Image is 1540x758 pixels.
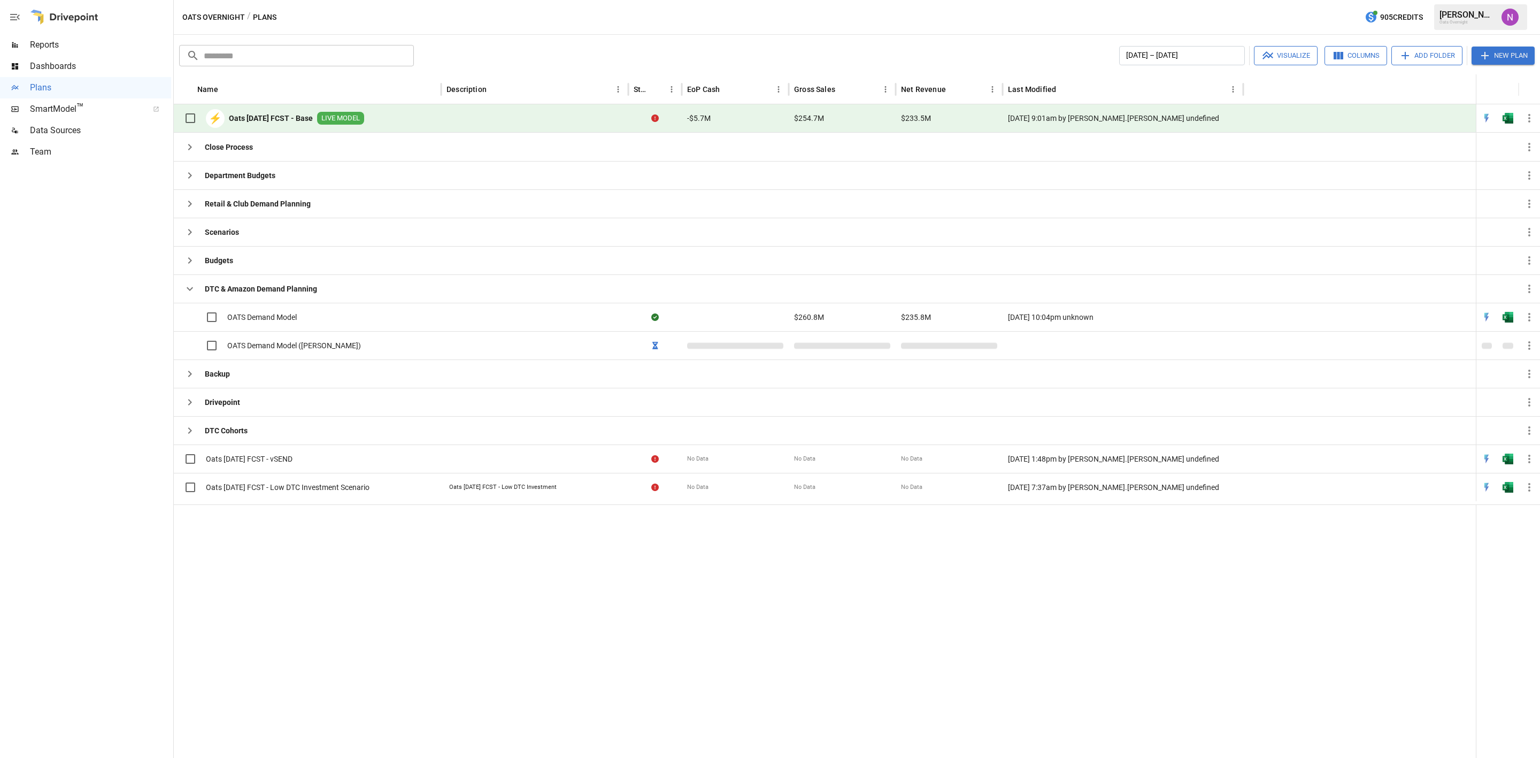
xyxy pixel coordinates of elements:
[794,85,835,94] div: Gross Sales
[1439,20,1495,25] div: Oats Overnight
[1525,82,1540,97] button: Sort
[205,170,275,181] b: Department Budgets
[1057,82,1072,97] button: Sort
[219,82,234,97] button: Sort
[652,340,658,351] div: Preparing to sync.
[205,369,230,379] b: Backup
[878,82,893,97] button: Gross Sales column menu
[1481,113,1492,124] img: quick-edit-flash.b8aec18c.svg
[1481,312,1492,323] div: Open in Quick Edit
[649,82,664,97] button: Sort
[1503,454,1513,464] div: Open in Excel
[664,82,679,97] button: Status column menu
[227,312,297,323] span: OATS Demand Model
[182,11,245,24] button: Oats Overnight
[1481,113,1492,124] div: Open in Quick Edit
[30,124,171,137] span: Data Sources
[205,397,240,408] b: Drivepoint
[836,82,851,97] button: Sort
[687,455,709,463] span: No Data
[1226,82,1241,97] button: Last Modified column menu
[901,455,922,463] span: No Data
[206,454,292,464] span: Oats [DATE] FCST - vSEND
[794,113,824,124] span: $254.7M
[229,113,313,124] b: Oats [DATE] FCST - Base
[901,113,931,124] span: $233.5M
[1481,312,1492,323] img: quick-edit-flash.b8aec18c.svg
[206,109,225,128] div: ⚡
[1119,46,1245,65] button: [DATE] – [DATE]
[1325,46,1387,65] button: Columns
[227,340,361,351] span: OATS Demand Model ([PERSON_NAME])
[901,85,946,94] div: Net Revenue
[247,11,251,24] div: /
[1503,482,1513,493] img: excel-icon.76473adf.svg
[794,483,815,492] span: No Data
[1503,482,1513,493] div: Open in Excel
[205,227,239,238] b: Scenarios
[1391,46,1462,65] button: Add Folder
[206,482,369,493] span: Oats [DATE] FCST - Low DTC Investment Scenario
[205,425,248,436] b: DTC Cohorts
[1380,11,1423,24] span: 905 Credits
[1501,9,1519,26] img: Nina McKinney
[1003,445,1243,473] div: [DATE] 1:48pm by [PERSON_NAME].[PERSON_NAME] undefined
[197,85,218,94] div: Name
[901,483,922,492] span: No Data
[30,146,171,158] span: Team
[1495,2,1525,32] button: Nina McKinney
[687,85,720,94] div: EoP Cash
[30,60,171,73] span: Dashboards
[1008,85,1056,94] div: Last Modified
[721,82,736,97] button: Sort
[1503,454,1513,464] img: excel-icon.76473adf.svg
[901,312,931,323] span: $235.8M
[1360,7,1427,27] button: 905Credits
[30,103,141,116] span: SmartModel
[985,82,1000,97] button: Net Revenue column menu
[651,454,659,464] div: Error during sync.
[205,284,317,294] b: DTC & Amazon Demand Planning
[1254,46,1318,65] button: Visualize
[611,82,626,97] button: Description column menu
[794,312,824,323] span: $260.8M
[30,39,171,51] span: Reports
[1481,454,1492,464] div: Open in Quick Edit
[771,82,786,97] button: EoP Cash column menu
[1472,47,1535,65] button: New Plan
[76,101,84,114] span: ™
[947,82,962,97] button: Sort
[205,255,233,266] b: Budgets
[651,113,659,124] div: Error during sync.
[651,312,659,323] div: Sync complete
[687,483,709,492] span: No Data
[205,142,253,152] b: Close Process
[30,81,171,94] span: Plans
[1503,113,1513,124] div: Open in Excel
[205,198,311,209] b: Retail & Club Demand Planning
[794,455,815,463] span: No Data
[1003,104,1243,133] div: [DATE] 9:01am by [PERSON_NAME].[PERSON_NAME] undefined
[446,85,487,94] div: Description
[687,113,711,124] span: -$5.7M
[317,113,364,124] span: LIVE MODEL
[1503,312,1513,323] img: excel-icon.76473adf.svg
[1503,113,1513,124] img: excel-icon.76473adf.svg
[651,482,659,493] div: Error during sync.
[1481,454,1492,464] img: quick-edit-flash.b8aec18c.svg
[634,85,648,94] div: Status
[1481,482,1492,493] img: quick-edit-flash.b8aec18c.svg
[488,82,503,97] button: Sort
[1439,10,1495,20] div: [PERSON_NAME]
[1003,303,1243,331] div: [DATE] 10:04pm unknown
[1503,312,1513,323] div: Open in Excel
[1481,482,1492,493] div: Open in Quick Edit
[449,483,557,492] div: Oats [DATE] FCST - Low DTC Investment
[1003,473,1243,501] div: [DATE] 7:37am by [PERSON_NAME].[PERSON_NAME] undefined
